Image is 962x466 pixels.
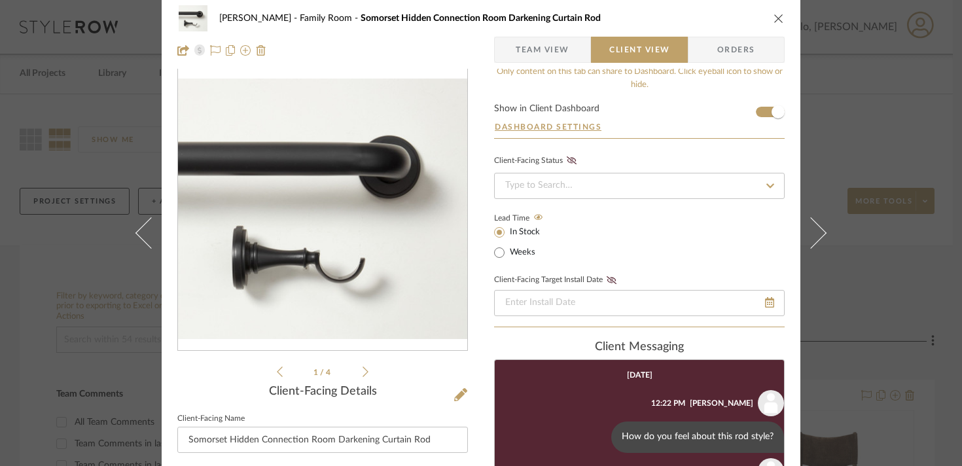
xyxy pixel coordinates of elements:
[609,37,669,63] span: Client View
[494,224,561,260] mat-radio-group: Select item type
[507,226,540,238] label: In Stock
[177,385,468,399] div: Client-Facing Details
[494,65,785,91] div: Only content on this tab can share to Dashboard. Click eyeball icon to show or hide.
[516,37,569,63] span: Team View
[219,14,300,23] span: [PERSON_NAME]
[651,397,685,409] div: 12:22 PM
[603,276,620,285] button: Client-Facing Target Install Date
[177,416,245,422] label: Client-Facing Name
[326,368,332,376] span: 4
[256,45,266,56] img: Remove from project
[494,154,580,168] div: Client-Facing Status
[313,368,320,376] span: 1
[494,290,785,316] input: Enter Install Date
[507,247,535,259] label: Weeks
[361,14,601,23] span: Somorset Hidden Connection Room Darkening Curtain Rod
[494,173,785,199] input: Type to Search…
[178,79,467,339] img: 26fd9d4b-7089-4451-bb00-3d2262da0c08_436x436.jpg
[320,368,326,376] span: /
[703,37,770,63] span: Orders
[690,397,753,409] div: [PERSON_NAME]
[773,12,785,24] button: close
[177,427,468,453] input: Enter Client-Facing Item Name
[627,370,652,380] div: [DATE]
[494,276,620,285] label: Client-Facing Target Install Date
[178,79,467,339] div: 0
[494,121,602,133] button: Dashboard Settings
[494,340,785,355] div: client Messaging
[758,390,784,416] img: user_avatar.png
[300,14,361,23] span: Family Room
[177,5,209,31] img: 26fd9d4b-7089-4451-bb00-3d2262da0c08_48x40.jpg
[529,211,547,224] button: Lead Time
[494,212,561,224] label: Lead Time
[611,421,784,453] div: How do you feel about this rod style?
